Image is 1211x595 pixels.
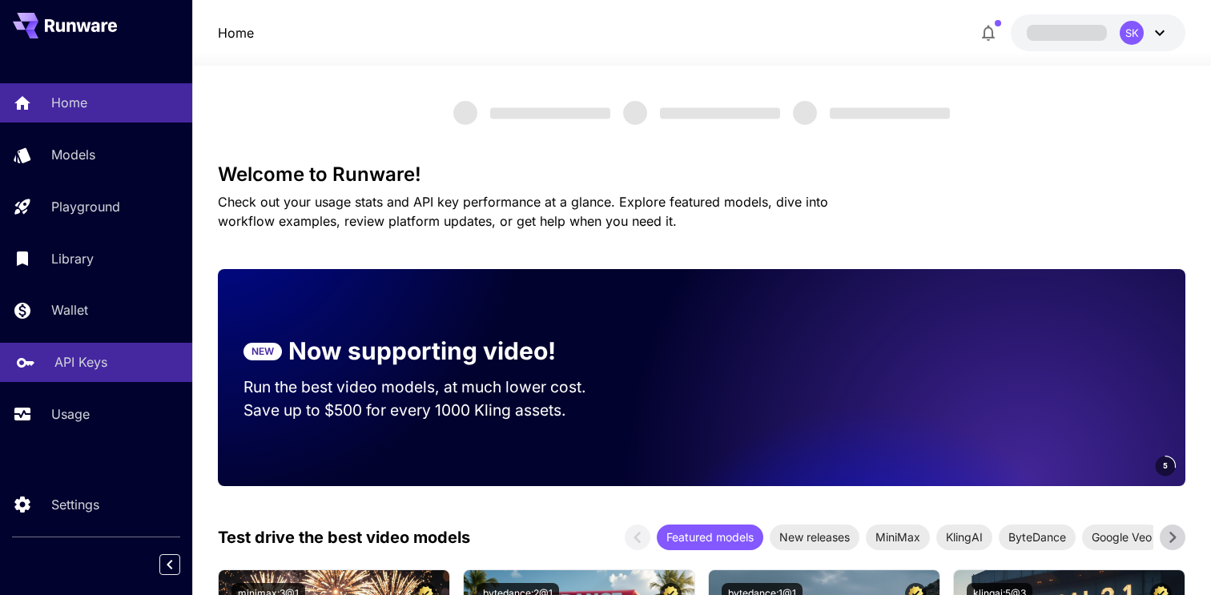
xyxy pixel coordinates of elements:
[218,23,254,42] a: Home
[218,194,828,229] span: Check out your usage stats and API key performance at a glance. Explore featured models, dive int...
[51,93,87,112] p: Home
[218,525,470,549] p: Test drive the best video models
[51,404,90,424] p: Usage
[218,23,254,42] nav: breadcrumb
[657,525,763,550] div: Featured models
[51,495,99,514] p: Settings
[159,554,180,575] button: Collapse sidebar
[243,399,617,422] p: Save up to $500 for every 1000 Kling assets.
[288,333,556,369] p: Now supporting video!
[171,550,192,579] div: Collapse sidebar
[51,197,120,216] p: Playground
[866,525,930,550] div: MiniMax
[999,529,1076,545] span: ByteDance
[657,529,763,545] span: Featured models
[1082,525,1161,550] div: Google Veo
[770,525,859,550] div: New releases
[243,376,617,399] p: Run the best video models, at much lower cost.
[1011,14,1185,51] button: SK
[936,525,992,550] div: KlingAI
[1082,529,1161,545] span: Google Veo
[936,529,992,545] span: KlingAI
[770,529,859,545] span: New releases
[218,163,1185,186] h3: Welcome to Runware!
[1120,21,1144,45] div: SK
[999,525,1076,550] div: ByteDance
[51,145,95,164] p: Models
[51,249,94,268] p: Library
[51,300,88,320] p: Wallet
[54,352,107,372] p: API Keys
[251,344,274,359] p: NEW
[866,529,930,545] span: MiniMax
[1163,460,1168,472] span: 5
